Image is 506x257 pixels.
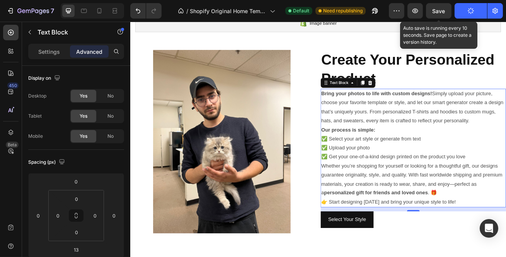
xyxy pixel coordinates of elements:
input: 13 [68,244,84,255]
strong: Create Your Personalized Product [236,36,450,80]
button: 7 [3,3,58,19]
strong: Bring your photos to life with custom designs! [236,85,373,92]
p: 👉 Start designing [DATE] and bring your unique style to life! [236,217,463,228]
input: 0px [89,210,101,221]
input: 0 [32,210,44,221]
div: Spacing (px) [28,157,66,168]
span: No [107,113,114,120]
button: Save [426,3,451,19]
p: Advanced [76,48,102,56]
p: ✅ Select your art style or generate from text ✅ Upload your photo ✅ Get your one-of-a-kind design... [236,139,463,172]
p: Settings [38,48,60,56]
span: Yes [80,93,87,99]
div: 450 [7,82,19,89]
input: 0 [108,210,120,221]
p: Select Your Style [244,238,291,250]
input: 0 [68,176,84,187]
p: Simply upload your picture, choose your favorite template or style, and let our smart generator c... [236,83,463,128]
span: No [107,133,114,140]
div: Mobile [28,133,43,140]
input: 0px [69,193,84,205]
span: Yes [80,113,87,120]
div: Open Intercom Messenger [480,219,498,238]
span: Shopify Original Home Template [190,7,267,15]
div: Text Block [245,72,271,79]
p: 7 [51,6,54,15]
p: Whether you’re shopping for yourself or looking for a thoughtful gift, our designs guarantee orig... [236,172,463,217]
strong: Our process is simple: [236,130,303,136]
input: 0px [69,226,84,238]
h2: Rich Text Editor. Editing area: main [235,34,464,82]
span: / [186,7,188,15]
input: 0px [52,210,64,221]
a: Select Your Style [235,234,300,254]
span: Save [433,8,445,14]
div: Tablet [28,113,42,120]
div: Beta [6,142,19,148]
span: Need republishing [323,7,363,14]
strong: personalized gift for friends and loved ones [239,207,368,214]
span: No [107,93,114,99]
p: ⁠⁠⁠⁠⁠⁠⁠ [236,35,463,82]
div: Display on [28,73,62,84]
p: Text Block [37,27,103,37]
div: Undo/Redo [130,3,162,19]
span: Default [293,7,309,14]
div: Rich Text Editor. Editing area: main [235,82,464,229]
div: Desktop [28,93,46,99]
span: Yes [80,133,87,140]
